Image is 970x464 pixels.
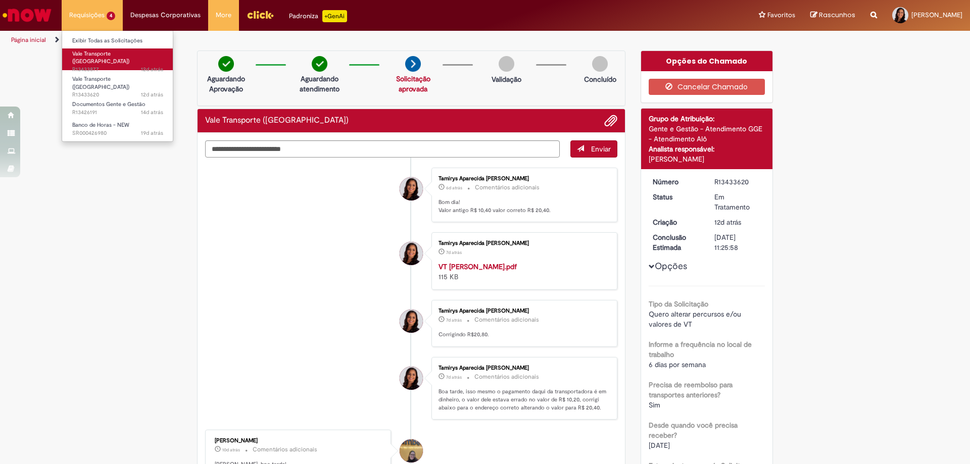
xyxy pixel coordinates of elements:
[141,91,163,98] span: 12d atrás
[649,340,752,359] b: Informe a frequência no local de trabalho
[446,374,462,380] span: 7d atrás
[446,374,462,380] time: 25/08/2025 14:59:16
[11,36,46,44] a: Página inicial
[584,74,616,84] p: Concluído
[474,316,539,324] small: Comentários adicionais
[439,262,607,282] div: 115 KB
[591,144,611,153] span: Enviar
[439,365,607,371] div: Tamirys Aparecida [PERSON_NAME]
[474,373,539,381] small: Comentários adicionais
[439,240,607,246] div: Tamirys Aparecida [PERSON_NAME]
[499,56,514,72] img: img-circle-grey.png
[222,447,240,453] time: 22/08/2025 16:22:02
[141,109,163,116] span: 14d atrás
[439,262,517,271] a: VT [PERSON_NAME].pdf
[714,232,761,252] div: [DATE] 11:25:58
[400,177,423,200] div: Tamirys Aparecida Lourenco Fonseca
[62,48,173,70] a: Aberto R13433877 : Vale Transporte (VT)
[216,10,231,20] span: More
[439,176,607,182] div: Tamirys Aparecida [PERSON_NAME]
[714,218,741,227] span: 12d atrás
[439,198,607,214] p: Bom dia! Valor antigo R$ 10,40 valor correto R$ 20,40.
[247,7,274,22] img: click_logo_yellow_360x200.png
[222,447,240,453] span: 10d atrás
[649,154,765,164] div: [PERSON_NAME]
[69,10,105,20] span: Requisições
[446,249,462,255] time: 25/08/2025 15:00:17
[439,388,607,411] p: Boa tarde, isso mesmo o pagamento daqui da transportadora é em dinheiro, o valor dele estava erra...
[396,74,430,93] a: Solicitação aprovada
[62,35,173,46] a: Exibir Todas as Solicitações
[714,218,741,227] time: 20/08/2025 16:48:29
[107,12,115,20] span: 4
[592,56,608,72] img: img-circle-grey.png
[810,11,855,20] a: Rascunhos
[72,50,129,66] span: Vale Transporte ([GEOGRAPHIC_DATA])
[645,232,707,252] dt: Conclusão Estimada
[645,192,707,202] dt: Status
[649,299,708,308] b: Tipo da Solicitação
[289,10,347,22] div: Padroniza
[641,51,773,71] div: Opções do Chamado
[767,10,795,20] span: Favoritos
[72,100,145,108] span: Documentos Gente e Gestão
[446,249,462,255] span: 7d atrás
[570,140,617,158] button: Enviar
[604,114,617,127] button: Adicionar anexos
[475,183,540,192] small: Comentários adicionais
[405,56,421,72] img: arrow-next.png
[215,438,383,444] div: [PERSON_NAME]
[649,400,660,409] span: Sim
[446,185,462,191] span: 6d atrás
[400,310,423,333] div: Tamirys Aparecida Lourenco Fonseca
[205,140,560,158] textarea: Digite sua mensagem aqui...
[322,10,347,22] p: +GenAi
[62,30,173,142] ul: Requisições
[72,75,129,91] span: Vale Transporte ([GEOGRAPHIC_DATA])
[649,114,765,124] div: Grupo de Atribuição:
[141,129,163,137] span: 19d atrás
[218,56,234,72] img: check-circle-green.png
[446,317,462,323] time: 25/08/2025 15:00:09
[72,121,129,129] span: Banco de Horas - NEW
[1,5,53,25] img: ServiceNow
[649,441,670,450] span: [DATE]
[446,317,462,323] span: 7d atrás
[72,129,163,137] span: SR000426980
[439,308,607,314] div: Tamirys Aparecida [PERSON_NAME]
[714,217,761,227] div: 20/08/2025 16:48:29
[72,66,163,74] span: R13433877
[253,445,317,454] small: Comentários adicionais
[649,310,743,329] span: Quero alterar percursos e/ou valores de VT
[439,331,607,339] p: Corrigindo R$20,80.
[400,242,423,265] div: Tamirys Aparecida Lourenco Fonseca
[714,177,761,187] div: R13433620
[649,79,765,95] button: Cancelar Chamado
[205,116,349,125] h2: Vale Transporte (VT) Histórico de tíquete
[446,185,462,191] time: 26/08/2025 09:21:11
[819,10,855,20] span: Rascunhos
[714,192,761,212] div: Em Tratamento
[492,74,521,84] p: Validação
[400,367,423,390] div: Tamirys Aparecida Lourenco Fonseca
[911,11,962,19] span: [PERSON_NAME]
[649,360,706,369] span: 6 dias por semana
[62,99,173,118] a: Aberto R13426191 : Documentos Gente e Gestão
[130,10,201,20] span: Despesas Corporativas
[649,144,765,154] div: Analista responsável:
[202,74,251,94] p: Aguardando Aprovação
[312,56,327,72] img: check-circle-green.png
[72,91,163,99] span: R13433620
[141,66,163,73] span: 12d atrás
[645,177,707,187] dt: Número
[295,74,344,94] p: Aguardando atendimento
[72,109,163,117] span: R13426191
[8,31,639,49] ul: Trilhas de página
[62,74,173,95] a: Aberto R13433620 : Vale Transporte (VT)
[645,217,707,227] dt: Criação
[62,120,173,138] a: Aberto SR000426980 : Banco de Horas - NEW
[649,380,733,399] b: Precisa de reembolso para transportes anteriores?
[649,421,738,440] b: Desde quando você precisa receber?
[400,439,423,462] div: Amanda De Campos Gomes Do Nascimento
